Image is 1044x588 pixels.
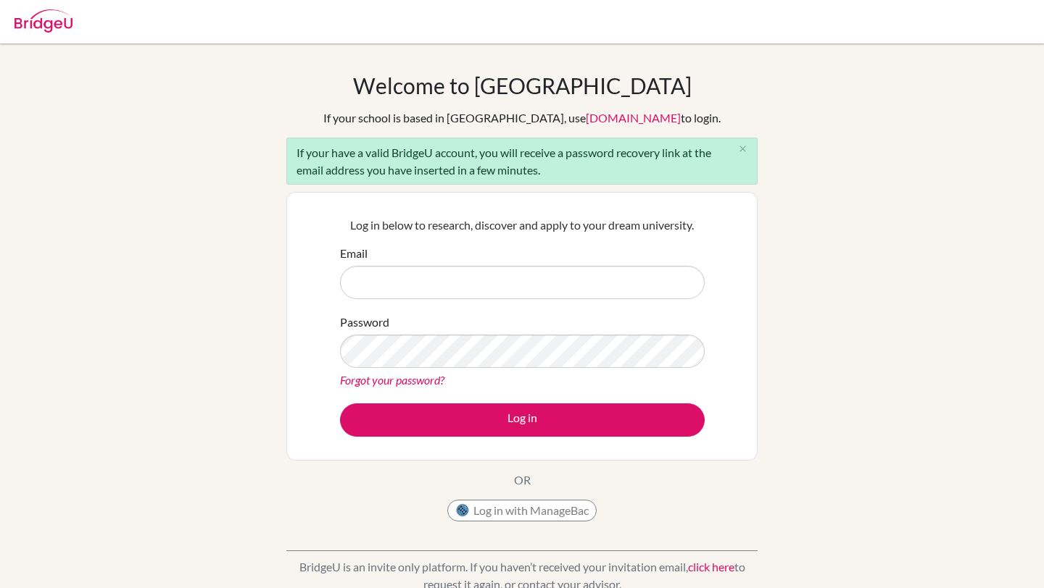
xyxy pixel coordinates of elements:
div: If your have a valid BridgeU account, you will receive a password recovery link at the email addr... [286,138,758,185]
button: Close [728,138,757,160]
a: click here [688,560,734,574]
a: [DOMAIN_NAME] [586,111,681,125]
button: Log in with ManageBac [447,500,597,521]
p: OR [514,471,531,489]
a: Forgot your password? [340,373,444,387]
p: Log in below to research, discover and apply to your dream university. [340,217,705,234]
img: Bridge-U [14,9,72,33]
h1: Welcome to [GEOGRAPHIC_DATA] [353,72,692,98]
label: Password [340,314,389,331]
i: close [737,143,748,154]
div: If your school is based in [GEOGRAPHIC_DATA], use to login. [323,109,721,127]
label: Email [340,245,368,262]
button: Log in [340,403,705,437]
